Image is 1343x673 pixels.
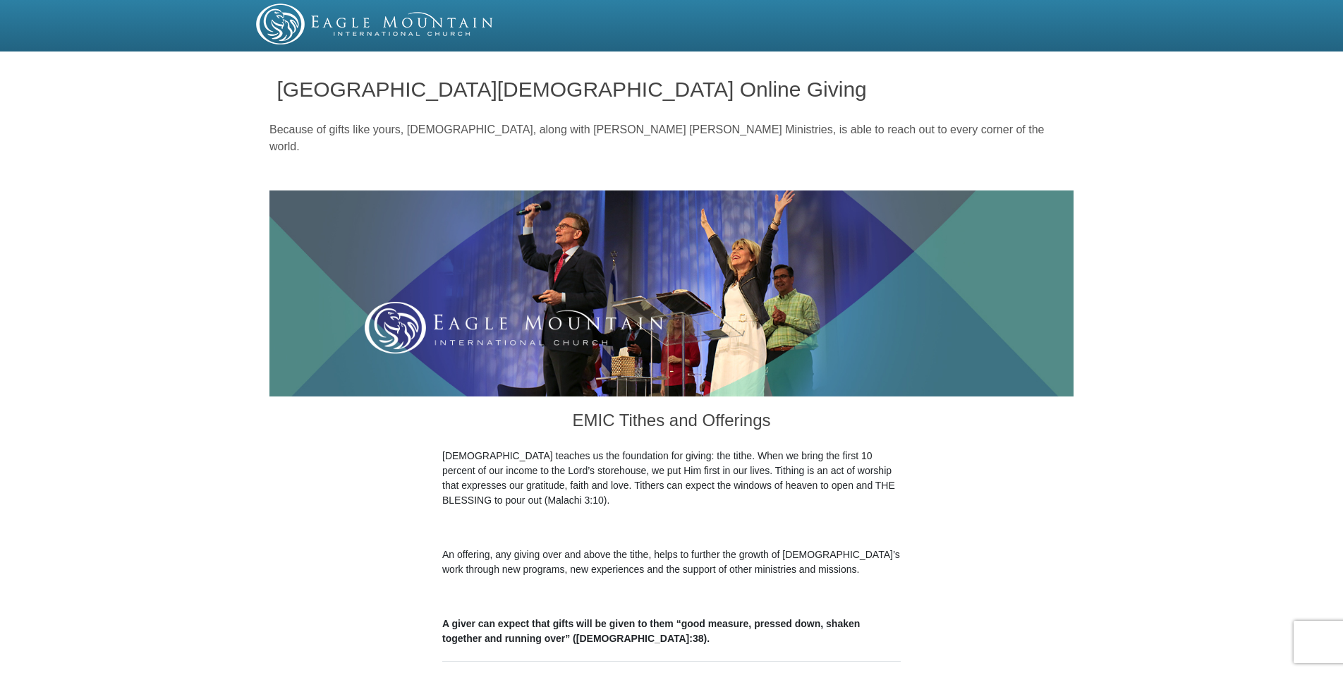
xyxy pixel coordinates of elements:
[442,547,901,577] p: An offering, any giving over and above the tithe, helps to further the growth of [DEMOGRAPHIC_DAT...
[442,618,860,644] b: A giver can expect that gifts will be given to them “good measure, pressed down, shaken together ...
[442,396,901,449] h3: EMIC Tithes and Offerings
[269,121,1074,155] p: Because of gifts like yours, [DEMOGRAPHIC_DATA], along with [PERSON_NAME] [PERSON_NAME] Ministrie...
[256,4,494,44] img: EMIC
[277,78,1066,101] h1: [GEOGRAPHIC_DATA][DEMOGRAPHIC_DATA] Online Giving
[442,449,901,508] p: [DEMOGRAPHIC_DATA] teaches us the foundation for giving: the tithe. When we bring the first 10 pe...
